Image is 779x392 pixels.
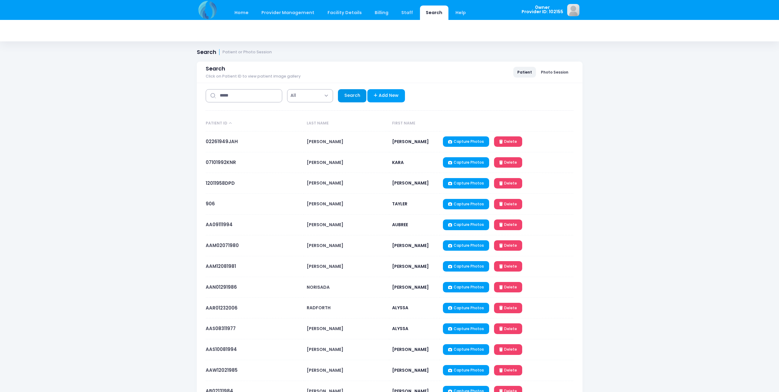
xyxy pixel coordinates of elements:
a: Delete [494,136,522,147]
span: [PERSON_NAME] [392,284,429,290]
a: Capture Photos [443,323,489,334]
span: [PERSON_NAME] [392,242,429,249]
a: Capture Photos [443,261,489,272]
span: [PERSON_NAME] [392,139,429,145]
span: [PERSON_NAME] [307,180,343,186]
th: Last Name: activate to sort column ascending [304,116,389,131]
a: Home [229,6,255,20]
a: 12011958DPD [206,180,235,186]
span: ALYSSA [392,305,408,311]
span: KARA [392,159,404,166]
img: image [567,4,579,16]
a: Search [338,89,366,102]
a: Capture Photos [443,157,489,168]
a: Photo Session [537,67,572,77]
a: Facility Details [321,6,368,20]
a: Delete [494,365,522,375]
a: Capture Photos [443,199,489,209]
a: AAN01291986 [206,284,237,290]
span: Click on Patient ID to view patient image gallery [206,74,301,79]
a: Help [449,6,472,20]
span: [PERSON_NAME] [392,346,429,352]
a: 07101992KNR [206,159,236,166]
span: [PERSON_NAME] [307,367,343,373]
span: [PERSON_NAME] [307,222,343,228]
span: All [287,89,333,102]
th: Patient ID: activate to sort column ascending [206,116,304,131]
a: AAM02071980 [206,242,239,249]
span: [PERSON_NAME] [392,367,429,373]
span: 0wner Provider ID: 102155 [522,5,563,14]
a: Capture Photos [443,282,489,292]
span: [PERSON_NAME] [392,180,429,186]
a: Delete [494,240,522,251]
span: ALYSSA [392,325,408,332]
a: Delete [494,282,522,292]
span: NORISADA [307,284,330,290]
a: Delete [494,219,522,230]
a: Capture Photos [443,178,489,188]
small: Patient or Photo Session [223,50,272,55]
a: Staff [395,6,419,20]
a: Capture Photos [443,219,489,230]
a: AA09111994 [206,221,233,228]
a: Add New [367,89,405,102]
a: Search [420,6,448,20]
a: Capture Photos [443,303,489,313]
a: AAM12081981 [206,263,236,269]
span: [PERSON_NAME] [307,263,343,269]
span: AUBREE [392,222,408,228]
span: [PERSON_NAME] [307,242,343,249]
span: [PERSON_NAME] [307,159,343,166]
a: AAW12021985 [206,367,238,373]
span: All [290,92,296,99]
a: Provider Management [256,6,320,20]
span: RADFORTH [307,305,331,311]
a: AAR01232006 [206,305,238,311]
a: 906 [206,200,215,207]
span: [PERSON_NAME] [307,139,343,145]
a: Capture Photos [443,136,489,147]
th: First Name: activate to sort column ascending [389,116,440,131]
span: TAYLER [392,201,407,207]
a: 02261949JAH [206,138,238,145]
a: Delete [494,344,522,355]
a: Capture Photos [443,365,489,375]
a: Delete [494,157,522,168]
a: Delete [494,178,522,188]
a: Delete [494,303,522,313]
a: Capture Photos [443,344,489,355]
a: Billing [369,6,394,20]
span: [PERSON_NAME] [307,325,343,332]
a: Delete [494,261,522,272]
a: Delete [494,323,522,334]
a: AAS10081994 [206,346,237,352]
a: Capture Photos [443,240,489,251]
span: Search [206,66,225,72]
span: [PERSON_NAME] [392,263,429,269]
a: AAS08311977 [206,325,236,332]
h1: Search [197,49,272,55]
span: [PERSON_NAME] [307,201,343,207]
a: Patient [513,67,536,77]
span: [PERSON_NAME] [307,346,343,352]
a: Delete [494,199,522,209]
